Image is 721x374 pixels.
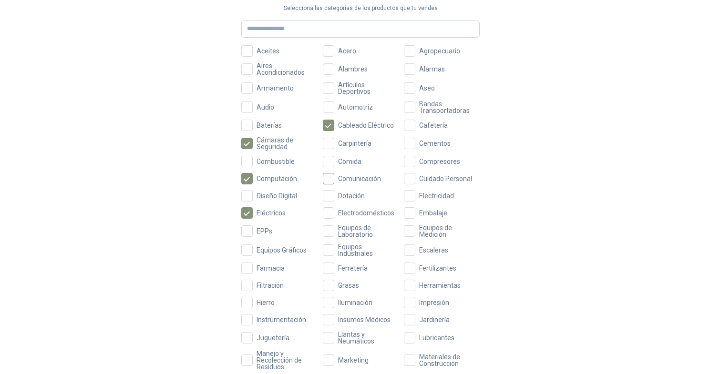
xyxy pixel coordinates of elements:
[415,224,480,238] span: Equipos de Medición
[334,282,363,289] span: Grasas
[253,247,310,253] span: Equipos Gráficos
[253,158,299,165] span: Combustible
[415,334,458,341] span: Lubricantes
[415,247,452,253] span: Escaleras
[334,331,399,344] span: Llantas y Neumáticos
[334,243,399,257] span: Equipos Industriales
[415,210,451,216] span: Embalaje
[415,316,453,323] span: Jardinería
[253,228,276,234] span: EPPs
[334,316,394,323] span: Insumos Médicos
[253,210,289,216] span: Eléctricos
[253,282,288,289] span: Filtración
[415,175,476,182] span: Cuidado Personal
[253,85,298,91] span: Armamento
[253,48,283,54] span: Aceites
[253,299,278,306] span: Hierro
[415,158,464,165] span: Compresores
[334,66,371,72] span: Alambres
[334,192,369,199] span: Dotación
[253,265,288,272] span: Farmacia
[253,122,286,129] span: Baterías
[415,299,453,306] span: Impresión
[415,48,464,54] span: Agropecuario
[253,62,317,76] span: Aires Acondicionados
[334,357,372,364] span: Marketing
[334,104,377,111] span: Automotriz
[334,48,360,54] span: Acero
[334,81,399,95] span: Artículos Deportivos
[334,265,371,272] span: Ferretería
[415,354,480,367] span: Materiales de Construcción
[253,334,293,341] span: Juguetería
[334,140,375,147] span: Carpintería
[415,122,452,129] span: Cafetería
[415,85,439,91] span: Aseo
[334,299,376,306] span: Iluminación
[415,265,460,272] span: Fertilizantes
[253,175,301,182] span: Computación
[334,175,385,182] span: Comunicación
[253,192,301,199] span: Diseño Digital
[334,158,365,165] span: Comida
[253,316,310,323] span: Instrumentación
[241,4,480,13] p: Selecciona las categorías de los productos que tu vendes
[253,104,278,111] span: Audio
[253,137,317,150] span: Cámaras de Seguridad
[415,101,480,114] span: Bandas Transportadoras
[334,122,398,129] span: Cableado Eléctrico
[415,140,454,147] span: Cementos
[415,192,458,199] span: Electricidad
[334,224,399,238] span: Equipos de Laboratorio
[334,210,398,216] span: Electrodomésticos
[253,350,317,370] span: Manejo y Recolección de Residuos
[415,282,464,289] span: Herramientas
[415,66,449,72] span: Alarmas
